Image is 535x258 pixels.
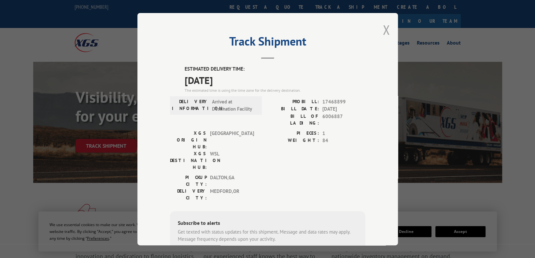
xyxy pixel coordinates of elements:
span: Arrived at Destination Facility [212,98,256,113]
span: 6006887 [322,113,365,126]
label: BILL DATE: [268,105,319,113]
span: WSL [210,150,254,170]
div: Get texted with status updates for this shipment. Message and data rates may apply. Message frequ... [178,228,358,243]
div: The estimated time is using the time zone for the delivery destination. [185,87,365,93]
label: PROBILL: [268,98,319,105]
label: DELIVERY CITY: [170,187,207,201]
label: XGS ORIGIN HUB: [170,129,207,150]
div: Subscribe to alerts [178,219,358,228]
span: [DATE] [185,73,365,87]
label: WEIGHT: [268,137,319,144]
h2: Track Shipment [170,37,365,49]
span: DALTON , GA [210,174,254,187]
span: MEDFORD , OR [210,187,254,201]
span: 1 [322,129,365,137]
span: 84 [322,137,365,144]
label: ESTIMATED DELIVERY TIME: [185,65,365,73]
button: Close modal [383,21,390,38]
label: PIECES: [268,129,319,137]
label: BILL OF LADING: [268,113,319,126]
label: DELIVERY INFORMATION: [172,98,209,113]
span: [GEOGRAPHIC_DATA] [210,129,254,150]
label: PICKUP CITY: [170,174,207,187]
span: [DATE] [322,105,365,113]
label: XGS DESTINATION HUB: [170,150,207,170]
span: 17468899 [322,98,365,105]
